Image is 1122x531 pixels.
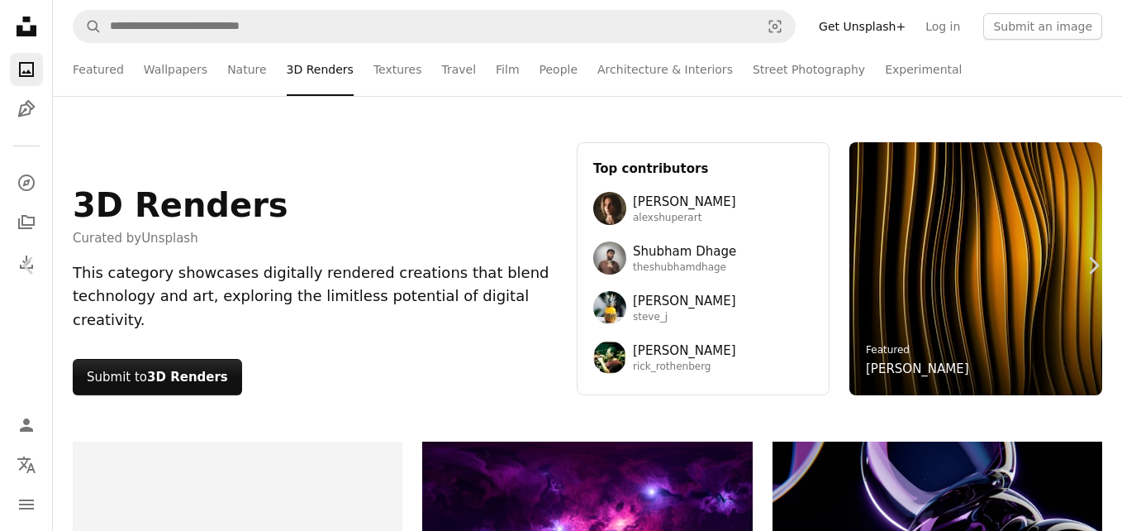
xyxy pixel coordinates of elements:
a: Log in / Sign up [10,409,43,442]
h3: Top contributors [593,159,813,179]
a: Unsplash [141,231,198,246]
button: Language [10,448,43,481]
a: Wallpapers [144,43,207,96]
a: Featured [866,344,910,356]
span: [PERSON_NAME] [633,291,736,311]
a: Photos [10,53,43,86]
a: Illustrations [10,93,43,126]
a: Textures [373,43,422,96]
a: Film [496,43,519,96]
span: alexshuperart [633,212,736,225]
strong: 3D Renders [147,370,228,385]
a: Next [1064,186,1122,345]
a: Experimental [885,43,962,96]
span: rick_rothenberg [633,361,736,374]
a: Avatar of user Shubham DhageShubham Dhagetheshubhamdhage [593,242,813,275]
button: Search Unsplash [74,11,102,42]
img: Avatar of user Steve Johnson [593,291,626,324]
button: Submit to3D Renders [73,359,242,395]
span: [PERSON_NAME] [633,341,736,361]
span: Curated by [73,228,288,248]
form: Find visuals sitewide [73,10,796,43]
a: Vibrant purple nebula with bright stars and cosmic clouds [422,516,752,531]
a: Log in [915,13,970,40]
span: [PERSON_NAME] [633,192,736,212]
a: Travel [441,43,476,96]
img: Avatar of user Shubham Dhage [593,242,626,275]
span: theshubhamdhage [633,261,736,275]
a: Get Unsplash+ [809,13,915,40]
a: Featured [73,43,124,96]
a: Nature [227,43,266,96]
button: Submit an image [983,13,1102,40]
img: Avatar of user Rick Rothenberg [593,341,626,374]
img: Avatar of user Alex Shuper [593,192,626,225]
a: [PERSON_NAME] [866,359,969,379]
a: Avatar of user Rick Rothenberg[PERSON_NAME]rick_rothenberg [593,341,813,374]
a: People [540,43,578,96]
a: Architecture & Interiors [597,43,733,96]
a: Avatar of user Alex Shuper[PERSON_NAME]alexshuperart [593,192,813,225]
div: This category showcases digitally rendered creations that blend technology and art, exploring the... [73,261,557,332]
button: Menu [10,488,43,521]
a: Explore [10,166,43,199]
a: Street Photography [753,43,865,96]
button: Visual search [755,11,795,42]
a: Avatar of user Steve Johnson[PERSON_NAME]steve_j [593,291,813,324]
h1: 3D Renders [73,185,288,225]
span: steve_j [633,311,736,324]
span: Shubham Dhage [633,242,736,261]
